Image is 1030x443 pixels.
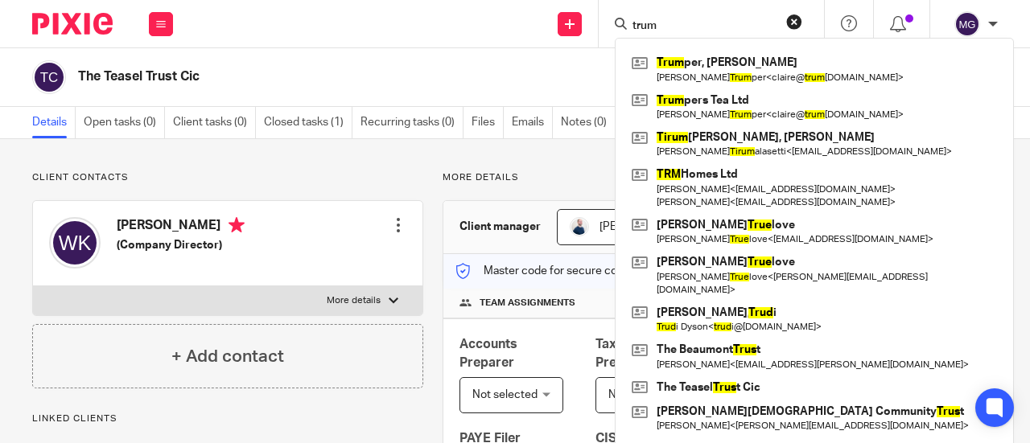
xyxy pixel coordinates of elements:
a: Emails [512,107,553,138]
p: Linked clients [32,412,423,425]
span: Not selected [608,389,674,400]
span: Accounts Preparer [459,338,517,369]
h4: + Add contact [171,344,284,369]
p: More details [443,171,998,184]
span: Tax Return Preparer [595,338,660,369]
a: Notes (0) [561,107,616,138]
h3: Client manager [459,219,541,235]
h2: The Teasel Trust Cic [78,68,665,85]
p: More details [327,294,381,307]
p: Master code for secure communications and files [455,263,733,279]
a: Closed tasks (1) [264,107,352,138]
a: Open tasks (0) [84,107,165,138]
a: Files [472,107,504,138]
h5: (Company Director) [117,237,245,253]
span: [PERSON_NAME] [599,221,688,232]
h4: [PERSON_NAME] [117,217,245,237]
span: Team assignments [480,297,575,310]
img: MC_T&CO-3.jpg [570,217,589,236]
img: svg%3E [32,60,66,94]
p: Client contacts [32,171,423,184]
img: svg%3E [954,11,980,37]
span: Not selected [472,389,538,400]
img: svg%3E [49,217,101,269]
a: Details [32,107,76,138]
input: Search [631,19,776,34]
i: Primary [229,217,245,233]
img: Pixie [32,13,113,35]
a: Client tasks (0) [173,107,256,138]
a: Recurring tasks (0) [360,107,463,138]
button: Clear [786,14,802,30]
